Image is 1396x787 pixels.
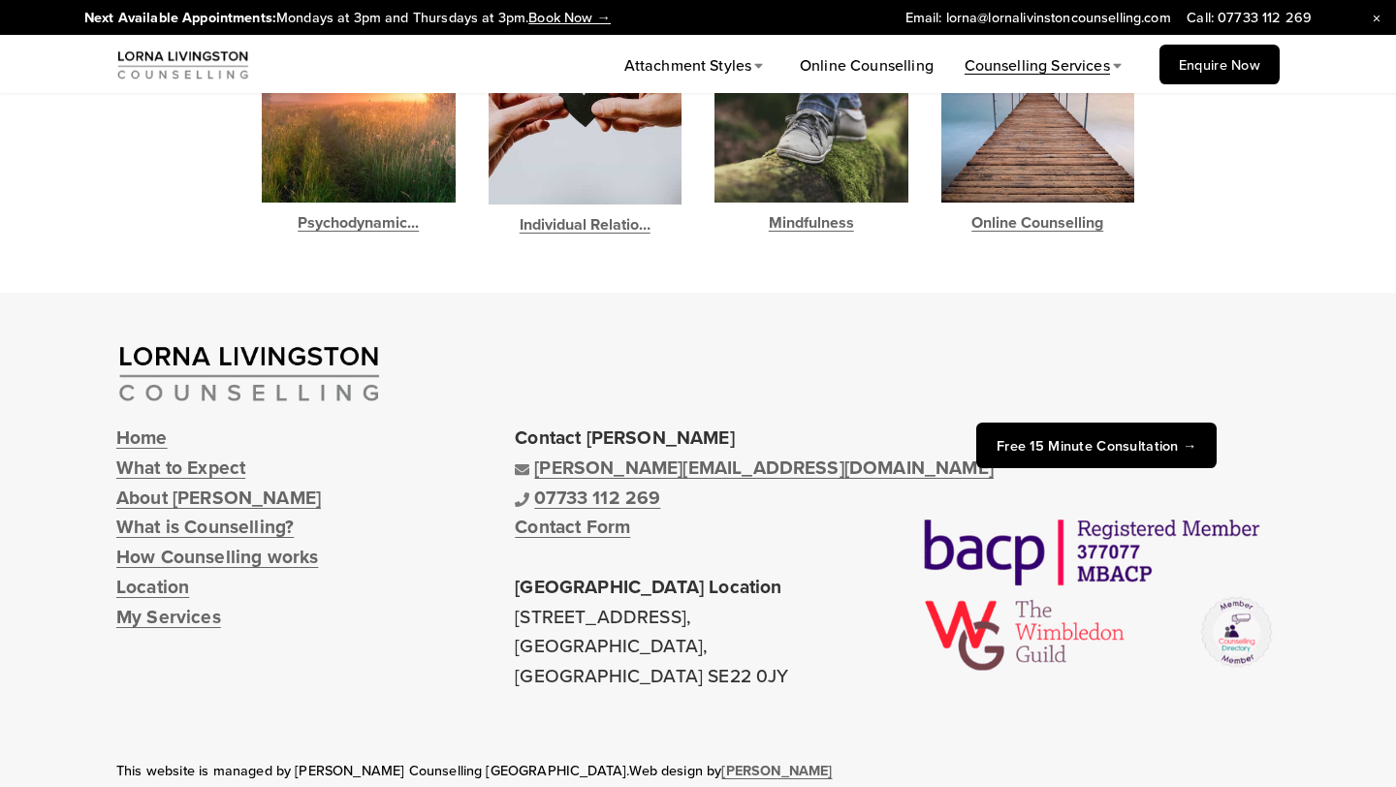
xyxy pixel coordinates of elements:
[116,761,1280,780] p: This website is managed by [PERSON_NAME] Counselling [GEOGRAPHIC_DATA]. Web design by
[116,47,250,81] img: Counsellor Lorna Livingston: Counselling London
[262,10,456,204] a: Psychodynamic...
[721,761,832,780] a: [PERSON_NAME]
[965,53,1127,79] a: folder dropdown
[528,7,611,27] a: Book Now →
[489,212,682,238] a: Individual Relatio…
[116,542,318,572] a: How Counselling works
[515,512,630,542] a: Contact Form
[515,424,734,451] strong: Contact [PERSON_NAME]
[965,54,1110,76] span: Counselling Services
[515,453,994,483] a: [PERSON_NAME][EMAIL_ADDRESS][DOMAIN_NAME]
[714,210,908,236] a: Mindfulness
[116,512,294,542] a: What is Counselling?
[941,210,1135,236] a: Online Counselling
[116,453,245,483] a: What to Expect
[976,423,1217,468] a: Free 15 Minute Consultation →
[116,483,321,513] a: About [PERSON_NAME]
[116,572,189,602] a: Location
[116,423,168,453] a: Home
[515,573,781,600] strong: [GEOGRAPHIC_DATA] Location
[624,53,770,79] a: folder dropdown
[800,53,934,79] a: Online Counselling
[941,10,1135,204] a: Online Counselling
[116,602,221,632] a: My Services
[515,483,660,513] a: 07733 112 269
[624,54,752,76] span: Attachment Styles
[1159,45,1280,84] a: Enquire Now
[515,423,880,690] p: [STREET_ADDRESS], [GEOGRAPHIC_DATA], [GEOGRAPHIC_DATA] SE22 0JY
[714,10,908,204] a: Mindfulness
[262,210,456,236] a: Psychodynamic...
